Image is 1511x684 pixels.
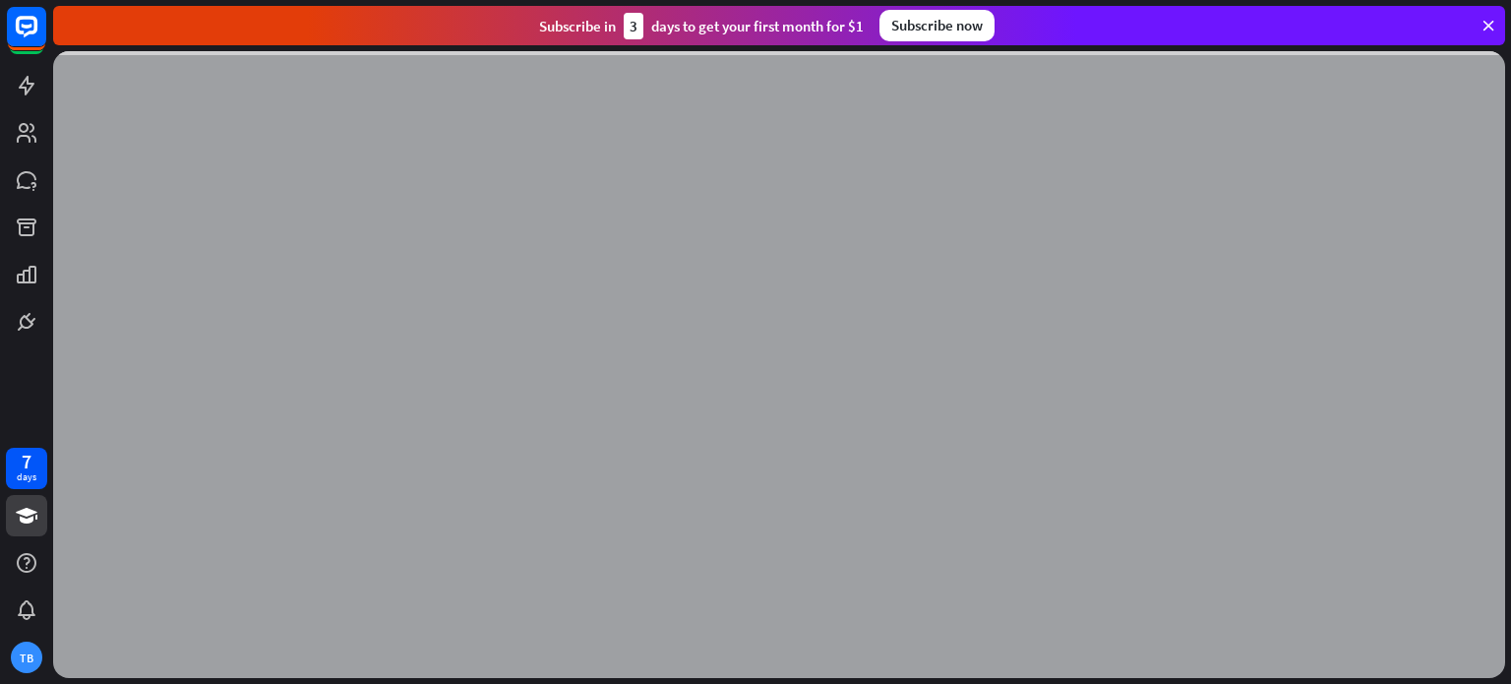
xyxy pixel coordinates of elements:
div: Subscribe now [879,10,995,41]
div: 7 [22,453,31,470]
div: days [17,470,36,484]
a: 7 days [6,448,47,489]
div: TB [11,642,42,673]
div: 3 [624,13,643,39]
div: Subscribe in days to get your first month for $1 [539,13,864,39]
